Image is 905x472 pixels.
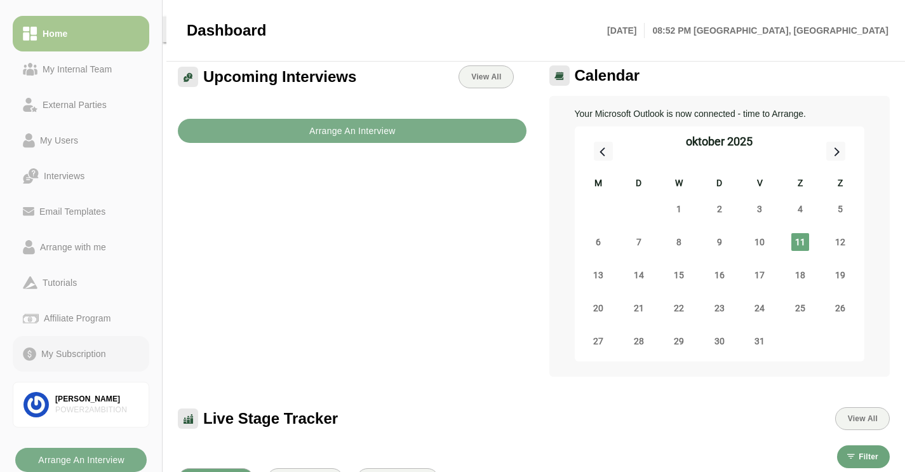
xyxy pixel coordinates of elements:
a: Interviews [13,158,149,194]
span: donderdag 23 oktober 2025 [711,299,728,317]
div: Z [821,176,861,192]
a: My Users [13,123,149,158]
span: maandag 27 oktober 2025 [589,332,607,350]
span: dinsdag 21 oktober 2025 [630,299,648,317]
div: W [659,176,700,192]
p: Your Microsoft Outlook is now connected - time to Arrange. [575,106,865,121]
span: Live Stage Tracker [203,409,338,428]
span: zaterdag 4 oktober 2025 [791,200,809,218]
a: Tutorials [13,265,149,300]
span: View All [847,414,878,423]
span: dinsdag 7 oktober 2025 [630,233,648,251]
a: Arrange with me [13,229,149,265]
span: zondag 19 oktober 2025 [831,266,849,284]
b: Arrange An Interview [37,448,124,472]
button: Arrange An Interview [178,119,526,143]
span: maandag 6 oktober 2025 [589,233,607,251]
span: Dashboard [187,21,266,40]
button: Filter [837,445,890,468]
div: Email Templates [34,204,111,219]
div: External Parties [37,97,112,112]
span: donderdag 9 oktober 2025 [711,233,728,251]
a: Email Templates [13,194,149,229]
span: zaterdag 18 oktober 2025 [791,266,809,284]
p: [DATE] [607,23,645,38]
span: Upcoming Interviews [203,67,356,86]
span: woensdag 15 oktober 2025 [670,266,688,284]
span: zondag 12 oktober 2025 [831,233,849,251]
div: D [699,176,740,192]
span: vrijdag 17 oktober 2025 [751,266,768,284]
div: Home [37,26,72,41]
a: [PERSON_NAME]POWER2AMBITION [13,382,149,428]
a: Home [13,16,149,51]
span: Filter [858,452,878,461]
p: 08:52 PM [GEOGRAPHIC_DATA], [GEOGRAPHIC_DATA] [645,23,888,38]
a: Affiliate Program [13,300,149,336]
span: woensdag 29 oktober 2025 [670,332,688,350]
div: My Internal Team [37,62,117,77]
span: dinsdag 14 oktober 2025 [630,266,648,284]
span: vrijdag 31 oktober 2025 [751,332,768,350]
div: oktober 2025 [686,133,753,151]
div: My Users [35,133,83,148]
div: M [579,176,619,192]
span: vrijdag 3 oktober 2025 [751,200,768,218]
span: dinsdag 28 oktober 2025 [630,332,648,350]
span: donderdag 2 oktober 2025 [711,200,728,218]
div: POWER2AMBITION [55,405,138,415]
div: Arrange with me [35,239,111,255]
span: vrijdag 24 oktober 2025 [751,299,768,317]
button: View All [835,407,890,430]
button: Arrange An Interview [15,448,147,472]
span: zondag 26 oktober 2025 [831,299,849,317]
div: Affiliate Program [39,311,116,326]
span: donderdag 16 oktober 2025 [711,266,728,284]
div: [PERSON_NAME] [55,394,138,405]
span: woensdag 22 oktober 2025 [670,299,688,317]
span: zaterdag 11 oktober 2025 [791,233,809,251]
span: maandag 13 oktober 2025 [589,266,607,284]
span: zondag 5 oktober 2025 [831,200,849,218]
a: External Parties [13,87,149,123]
span: zaterdag 25 oktober 2025 [791,299,809,317]
span: woensdag 1 oktober 2025 [670,200,688,218]
div: My Subscription [36,346,111,361]
b: Arrange An Interview [309,119,396,143]
div: Interviews [39,168,90,184]
a: View All [459,65,513,88]
span: donderdag 30 oktober 2025 [711,332,728,350]
span: View All [471,72,501,81]
span: vrijdag 10 oktober 2025 [751,233,768,251]
span: maandag 20 oktober 2025 [589,299,607,317]
div: Tutorials [37,275,82,290]
span: Calendar [575,66,640,85]
div: V [740,176,781,192]
a: My Subscription [13,336,149,372]
span: woensdag 8 oktober 2025 [670,233,688,251]
div: D [619,176,659,192]
div: Z [780,176,821,192]
a: My Internal Team [13,51,149,87]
